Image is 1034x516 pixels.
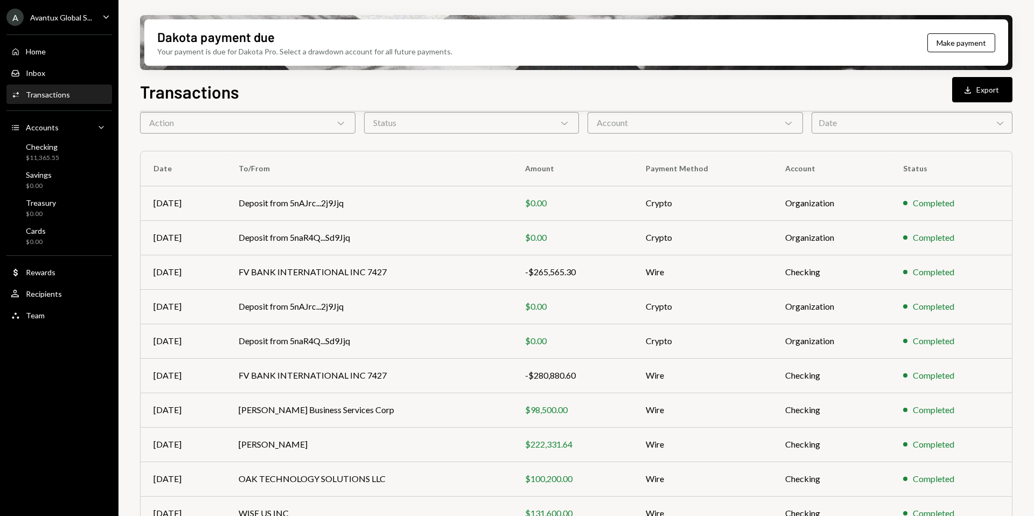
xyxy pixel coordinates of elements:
[226,151,512,186] th: To/From
[153,369,213,382] div: [DATE]
[633,427,772,462] td: Wire
[6,85,112,104] a: Transactions
[26,289,62,298] div: Recipients
[913,369,954,382] div: Completed
[6,9,24,26] div: A
[157,46,452,57] div: Your payment is due for Dakota Pro. Select a drawdown account for all future payments.
[364,112,579,134] div: Status
[26,238,46,247] div: $0.00
[153,266,213,278] div: [DATE]
[26,226,46,235] div: Cards
[525,334,620,347] div: $0.00
[6,139,112,165] a: Checking$11,365.55
[226,324,512,358] td: Deposit from 5naR4Q...Sd9Jjq
[6,195,112,221] a: Treasury$0.00
[927,33,995,52] button: Make payment
[772,186,890,220] td: Organization
[633,393,772,427] td: Wire
[26,182,52,191] div: $0.00
[633,255,772,289] td: Wire
[26,90,70,99] div: Transactions
[772,358,890,393] td: Checking
[226,462,512,496] td: OAK TECHNOLOGY SOLUTIONS LLC
[26,142,59,151] div: Checking
[512,151,633,186] th: Amount
[6,117,112,137] a: Accounts
[6,284,112,303] a: Recipients
[26,170,52,179] div: Savings
[153,403,213,416] div: [DATE]
[633,358,772,393] td: Wire
[913,472,954,485] div: Completed
[26,268,55,277] div: Rewards
[153,472,213,485] div: [DATE]
[6,305,112,325] a: Team
[26,198,56,207] div: Treasury
[153,334,213,347] div: [DATE]
[226,289,512,324] td: Deposit from 5nAJrc...2j9Jjq
[525,266,620,278] div: -$265,565.30
[525,300,620,313] div: $0.00
[633,324,772,358] td: Crypto
[913,300,954,313] div: Completed
[812,112,1012,134] div: Date
[772,289,890,324] td: Organization
[140,81,239,102] h1: Transactions
[26,311,45,320] div: Team
[588,112,803,134] div: Account
[633,289,772,324] td: Crypto
[153,300,213,313] div: [DATE]
[913,197,954,210] div: Completed
[525,472,620,485] div: $100,200.00
[890,151,1012,186] th: Status
[26,154,59,163] div: $11,365.55
[633,220,772,255] td: Crypto
[633,151,772,186] th: Payment Method
[226,186,512,220] td: Deposit from 5nAJrc...2j9Jjq
[525,231,620,244] div: $0.00
[772,324,890,358] td: Organization
[525,438,620,451] div: $222,331.64
[913,403,954,416] div: Completed
[913,334,954,347] div: Completed
[772,427,890,462] td: Checking
[140,112,355,134] div: Action
[6,262,112,282] a: Rewards
[226,220,512,255] td: Deposit from 5naR4Q...Sd9Jjq
[772,220,890,255] td: Organization
[226,427,512,462] td: [PERSON_NAME]
[26,68,45,78] div: Inbox
[26,123,59,132] div: Accounts
[153,231,213,244] div: [DATE]
[772,462,890,496] td: Checking
[26,47,46,56] div: Home
[952,77,1012,102] button: Export
[6,167,112,193] a: Savings$0.00
[157,28,275,46] div: Dakota payment due
[226,393,512,427] td: [PERSON_NAME] Business Services Corp
[525,369,620,382] div: -$280,880.60
[30,13,92,22] div: Avantux Global S...
[226,358,512,393] td: FV BANK INTERNATIONAL INC 7427
[913,266,954,278] div: Completed
[141,151,226,186] th: Date
[772,255,890,289] td: Checking
[913,438,954,451] div: Completed
[153,438,213,451] div: [DATE]
[913,231,954,244] div: Completed
[525,403,620,416] div: $98,500.00
[6,223,112,249] a: Cards$0.00
[633,462,772,496] td: Wire
[226,255,512,289] td: FV BANK INTERNATIONAL INC 7427
[633,186,772,220] td: Crypto
[6,63,112,82] a: Inbox
[26,210,56,219] div: $0.00
[772,393,890,427] td: Checking
[153,197,213,210] div: [DATE]
[6,41,112,61] a: Home
[525,197,620,210] div: $0.00
[772,151,890,186] th: Account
